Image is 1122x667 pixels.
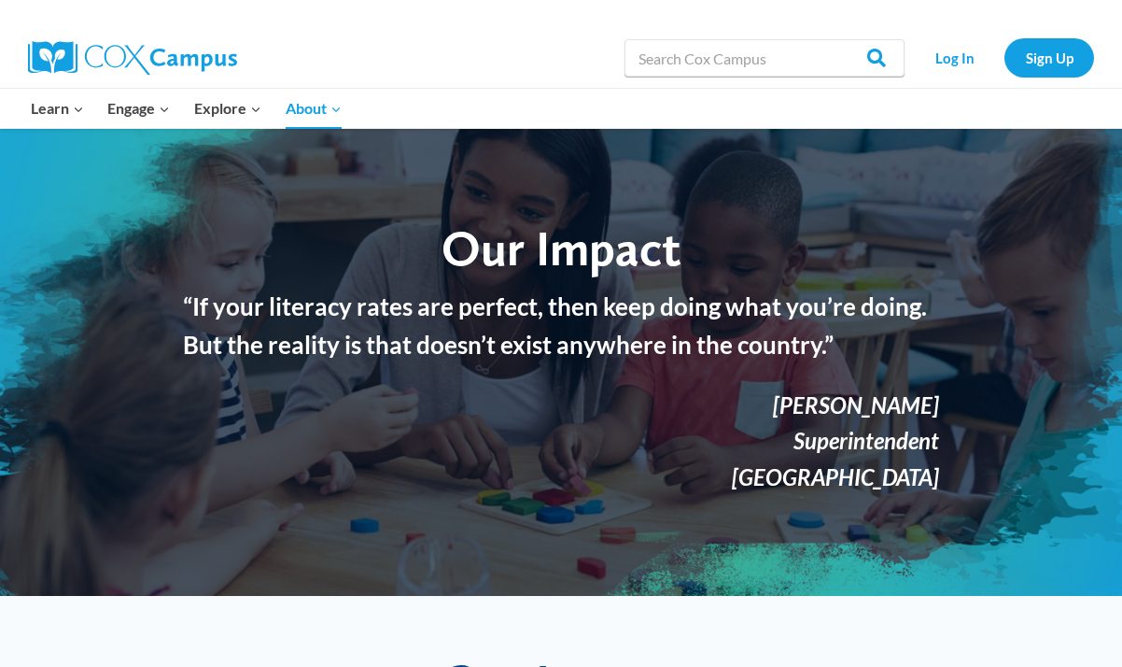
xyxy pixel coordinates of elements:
[194,96,261,121] span: Explore
[183,291,927,361] strong: “If your literacy rates are perfect, then keep doing what you’re doing. But the reality is that d...
[28,41,237,75] img: Cox Campus
[914,38,995,77] a: Log In
[31,96,84,121] span: Learn
[107,96,170,121] span: Engage
[914,38,1094,77] nav: Secondary Navigation
[773,391,939,419] em: [PERSON_NAME]
[793,427,939,454] em: Superintendent
[624,39,905,77] input: Search Cox Campus
[442,219,681,277] span: Our Impact
[732,463,939,490] em: [GEOGRAPHIC_DATA]
[19,89,353,128] nav: Primary Navigation
[286,96,342,121] span: About
[1004,38,1094,77] a: Sign Up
